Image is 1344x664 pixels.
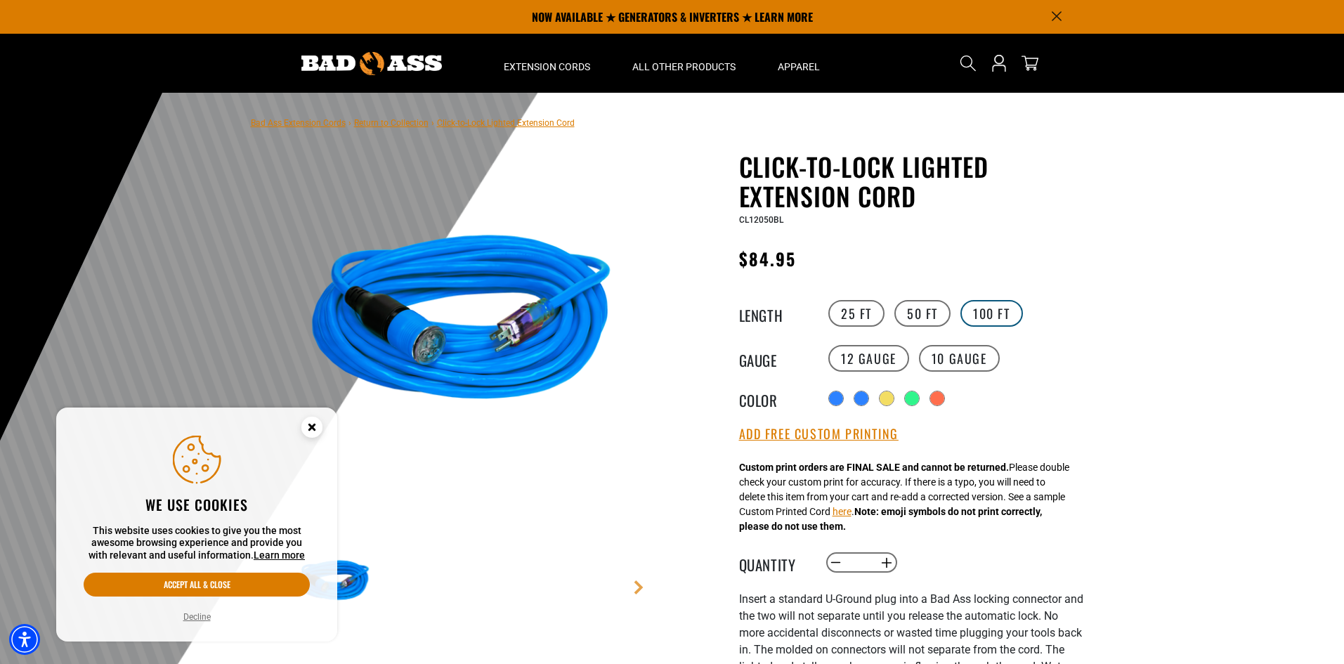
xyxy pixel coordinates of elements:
a: cart [1019,55,1041,72]
img: blue [292,155,631,493]
label: 50 FT [894,300,951,327]
button: Decline [179,610,215,624]
summary: Apparel [757,34,841,93]
button: Add Free Custom Printing [739,427,899,442]
summary: Search [957,52,979,74]
summary: Extension Cords [483,34,611,93]
strong: Custom print orders are FINAL SALE and cannot be returned. [739,462,1009,473]
span: Apparel [778,60,820,73]
a: This website uses cookies to give you the most awesome browsing experience and provide you with r... [254,549,305,561]
legend: Color [739,389,809,408]
p: This website uses cookies to give you the most awesome browsing experience and provide you with r... [84,525,310,562]
legend: Gauge [739,349,809,367]
a: Next [632,580,646,594]
label: 12 Gauge [828,345,909,372]
img: Bad Ass Extension Cords [301,52,442,75]
span: › [348,118,351,128]
span: $84.95 [739,246,796,271]
a: Bad Ass Extension Cords [251,118,346,128]
nav: breadcrumbs [251,114,575,131]
h1: Click-to-Lock Lighted Extension Cord [739,152,1083,211]
aside: Cookie Consent [56,408,337,642]
button: here [833,504,852,519]
a: Return to Collection [354,118,429,128]
span: CL12050BL [739,215,783,225]
strong: Note: emoji symbols do not print correctly, please do not use them. [739,506,1042,532]
label: 25 FT [828,300,885,327]
button: Accept all & close [84,573,310,597]
a: Open this option [988,34,1010,93]
summary: All Other Products [611,34,757,93]
span: Click-to-Lock Lighted Extension Cord [437,118,575,128]
div: Accessibility Menu [9,624,40,655]
legend: Length [739,304,809,323]
span: › [431,118,434,128]
label: 10 Gauge [919,345,1000,372]
button: Close this option [287,408,337,451]
h2: We use cookies [84,495,310,514]
span: All Other Products [632,60,736,73]
label: 100 FT [960,300,1023,327]
span: Extension Cords [504,60,590,73]
label: Quantity [739,554,809,572]
div: Please double check your custom print for accuracy. If there is a typo, you will need to delete t... [739,460,1069,534]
